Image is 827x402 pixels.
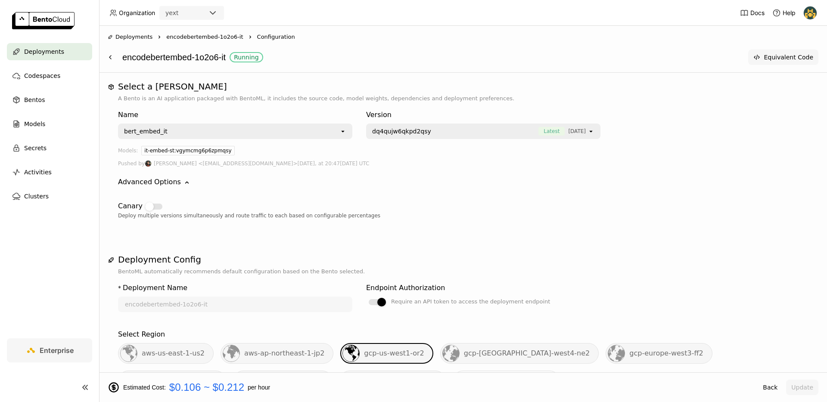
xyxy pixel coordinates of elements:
span: encodebertembed-1o2o6-it [166,33,243,41]
a: Enterprise [7,338,92,362]
span: Deployments [115,33,152,41]
div: Deployment Name [123,283,187,293]
div: Advanced Options [118,177,181,187]
span: Latest [538,127,565,136]
div: encodebertembed-1o2o6-it [122,49,744,65]
div: Models: [118,146,138,159]
div: gcp-[GEOGRAPHIC_DATA]-west4-ne2 [440,343,599,364]
div: gcp-europe-west1-bl2 [118,371,226,391]
p: BentoML automatically recommends default configuration based on the Bento selected. [118,267,808,276]
svg: Right [247,34,254,40]
a: Secrets [7,139,92,157]
svg: open [339,128,346,135]
div: Deployments [108,33,152,41]
span: aws-us-east-1-us2 [142,349,205,357]
p: A Bento is an AI application packaged with BentoML, it includes the source code, model weights, d... [118,94,808,103]
span: Deployments [24,46,64,57]
nav: Breadcrumbs navigation [108,33,818,41]
div: Require an API token to access the deployment endpoint [391,297,550,307]
span: aws-ap-northeast-1-jp2 [244,349,324,357]
div: gcp-europe-west3-ff2 [606,343,712,364]
a: Bring Your Own Cloud [453,371,560,391]
h1: Select a [PERSON_NAME] [118,81,808,92]
div: yext [165,9,178,17]
div: Advanced Options [118,177,808,187]
a: Models [7,115,92,133]
a: Bentos [7,91,92,108]
div: Pushed by [DATE], at 20:47[DATE] UTC [118,159,808,168]
svg: open [588,128,594,135]
svg: Down [183,178,191,187]
span: [PERSON_NAME] <[EMAIL_ADDRESS][DOMAIN_NAME]> [154,159,297,168]
div: aws-us-east-1-us2 [118,343,214,364]
span: Bentos [24,95,45,105]
div: it-embed-st:vgymcmg6p6zpmqsy [141,146,234,155]
a: Codespaces [7,67,92,84]
input: Selected [object Object]. [587,127,588,136]
span: gcp-[GEOGRAPHIC_DATA]-west4-ne2 [464,349,590,357]
span: Help [783,9,796,17]
div: Endpoint Authorization [366,283,445,293]
span: Activities [24,167,52,177]
div: Running [234,54,258,61]
span: [DATE] [568,127,586,136]
div: Estimated Cost: per hour [108,381,754,393]
button: Back [758,380,783,395]
div: Canary [118,201,143,211]
a: Clusters [7,188,92,205]
span: Enterprise [40,346,74,355]
div: Select Region [118,329,165,340]
input: Selected yext. [179,9,180,18]
span: $0.106 ~ $0.212 [169,381,244,393]
div: yext-gcp-eu-west-4 [233,371,333,391]
img: logo [12,12,75,29]
span: Docs [750,9,765,17]
div: gcp-us-west1-or2 [340,343,433,364]
div: Name [118,110,352,120]
span: Clusters [24,191,49,201]
span: Secrets [24,143,47,153]
div: aws-ap-northeast-1-jp2 [221,343,333,364]
div: Help [772,9,796,17]
img: Demeter Dobos [804,6,817,19]
img: Ryan Pope [145,161,151,167]
a: Docs [740,9,765,17]
div: bert_embed_it [124,127,168,136]
h1: Deployment Config [118,254,808,265]
span: Codespaces [24,71,60,81]
span: Organization [119,9,155,17]
span: gcp-europe-west3-ff2 [629,349,703,357]
button: Update [786,380,818,395]
a: Deployments [7,43,92,60]
input: name of deployment (autogenerated if blank) [119,297,351,311]
div: yext-gcp-us-central-1 [339,371,446,391]
span: gcp-us-west1-or2 [364,349,424,357]
span: dq4qujw6qkpd2qsy [372,127,431,136]
span: Configuration [257,33,295,41]
svg: Right [156,34,163,40]
button: Equivalent Code [748,49,818,65]
div: Version [366,110,600,120]
span: Models [24,119,45,129]
div: Deploy multiple versions simultaneously and route traffic to each based on configurable percentages [118,211,808,220]
a: Activities [7,164,92,181]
